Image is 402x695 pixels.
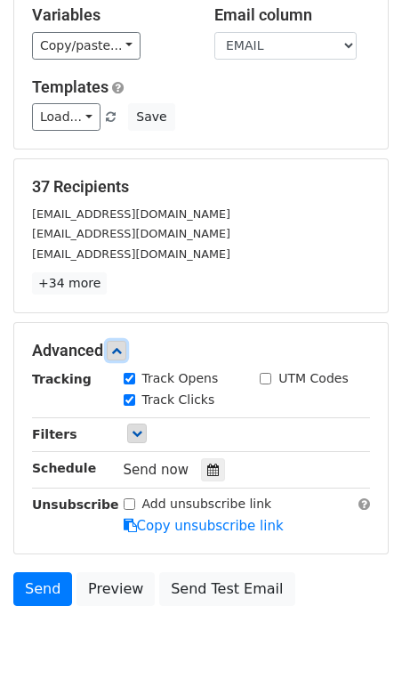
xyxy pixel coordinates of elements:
[32,77,109,96] a: Templates
[142,369,219,388] label: Track Opens
[142,495,272,513] label: Add unsubscribe link
[32,461,96,475] strong: Schedule
[142,391,215,409] label: Track Clicks
[32,497,119,512] strong: Unsubscribe
[32,227,230,240] small: [EMAIL_ADDRESS][DOMAIN_NAME]
[32,427,77,441] strong: Filters
[278,369,348,388] label: UTM Codes
[159,572,294,606] a: Send Test Email
[76,572,155,606] a: Preview
[32,207,230,221] small: [EMAIL_ADDRESS][DOMAIN_NAME]
[32,32,141,60] a: Copy/paste...
[32,247,230,261] small: [EMAIL_ADDRESS][DOMAIN_NAME]
[32,103,100,131] a: Load...
[32,341,370,360] h5: Advanced
[313,610,402,695] iframe: Chat Widget
[124,462,189,478] span: Send now
[124,518,284,534] a: Copy unsubscribe link
[32,177,370,197] h5: 37 Recipients
[13,572,72,606] a: Send
[32,5,188,25] h5: Variables
[128,103,174,131] button: Save
[214,5,370,25] h5: Email column
[32,272,107,295] a: +34 more
[32,372,92,386] strong: Tracking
